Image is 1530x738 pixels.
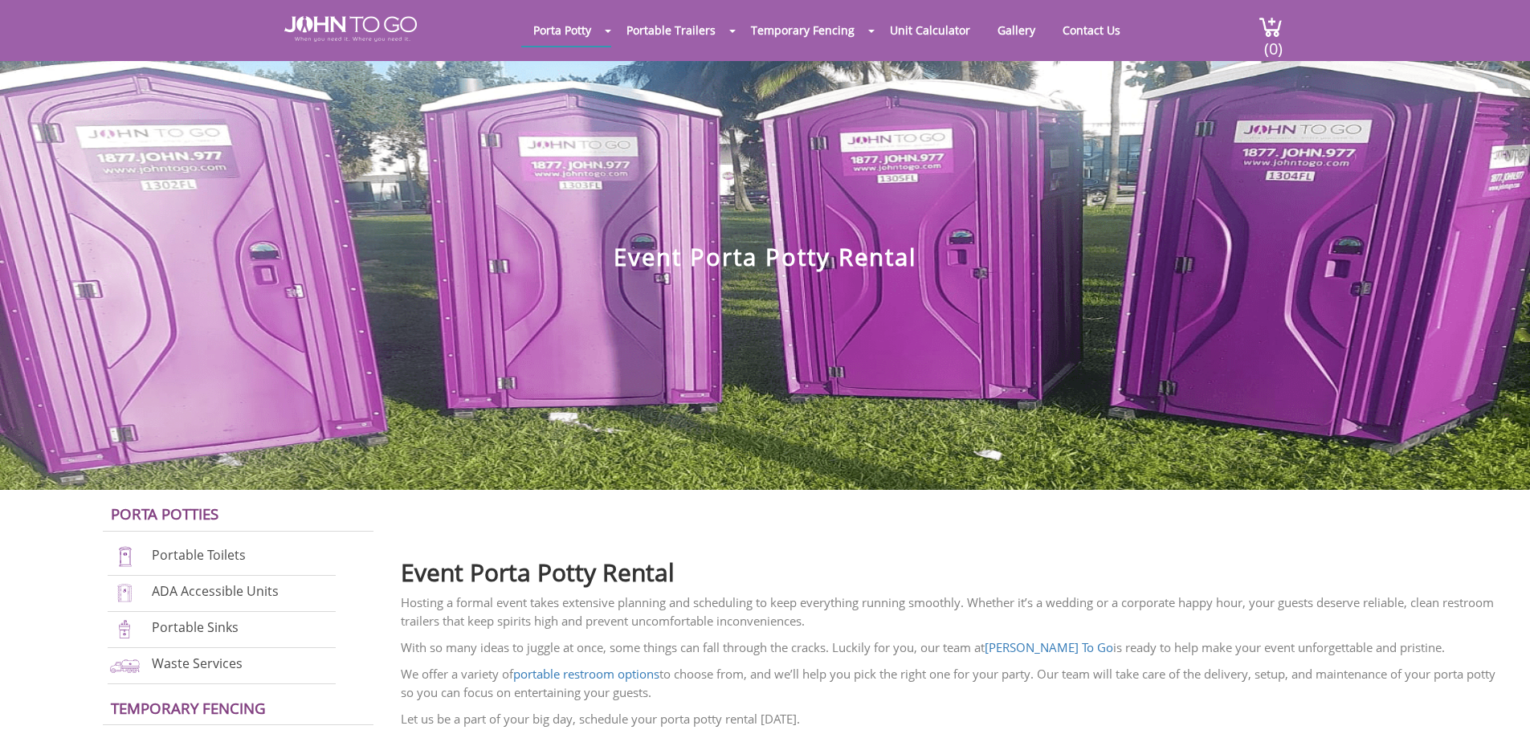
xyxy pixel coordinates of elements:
img: waste-services-new.png [108,654,142,676]
a: Unit Calculator [878,14,982,46]
a: portable restroom options [513,666,659,682]
img: cart a [1259,16,1283,38]
a: Portable Toilets [152,547,246,565]
a: Temporary Fencing [739,14,867,46]
img: portable-sinks-new.png [108,618,142,640]
span: With so many ideas to juggle at once, some things can fall through the cracks. Luckily for you, o... [401,639,1445,655]
a: Porta Potty [521,14,603,46]
a: Temporary Fencing [111,698,266,718]
span: Let us be a part of your big day, schedule your porta potty rental [DATE]. [401,711,800,727]
a: ADA Accessible Units [152,582,279,600]
span: (0) [1263,25,1283,59]
img: portable-toilets-new.png [108,546,142,568]
a: [PERSON_NAME] To Go [985,639,1113,655]
a: Porta Potties [111,504,218,524]
a: Waste Services [152,654,243,672]
a: Portable Trailers [614,14,728,46]
img: ADA-units-new.png [108,582,142,604]
a: Gallery [985,14,1047,46]
span: We offer a variety of to choose from, and we’ll help you pick the right one for your party. Our t... [401,666,1495,700]
button: Live Chat [1466,674,1530,738]
a: Portable Sinks [152,618,239,636]
span: Hosting a formal event takes extensive planning and scheduling to keep everything running smoothl... [401,594,1494,629]
a: Contact Us [1051,14,1132,46]
img: JOHN to go [284,16,417,42]
h2: Event Porta Potty Rental [401,551,1506,585]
